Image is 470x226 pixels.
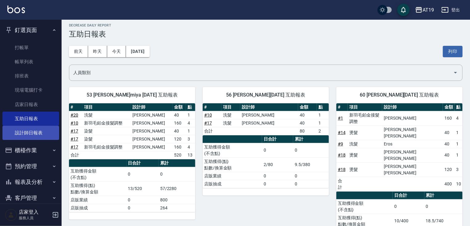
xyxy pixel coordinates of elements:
td: 0 [262,180,293,188]
td: [PERSON_NAME][PERSON_NAME] [382,148,443,162]
td: 4 [186,119,195,127]
td: 店販業績 [69,196,127,204]
button: 釘選頁面 [2,22,59,38]
td: Eros [382,140,443,148]
td: 10 [455,177,463,191]
th: # [203,103,221,111]
button: save [397,4,410,16]
td: 新羽毛鉑金接髮調整 [83,143,131,151]
div: AT19 [423,6,434,14]
a: 店家日報表 [2,97,59,112]
td: 1 [455,125,463,140]
td: 互助獲得(點) 點數/換算金額 [69,181,127,196]
td: [PERSON_NAME] [240,119,298,127]
td: 互助獲得(點) 點數/換算金額 [203,157,262,172]
a: 打帳單 [2,41,59,55]
td: [PERSON_NAME][PERSON_NAME] [382,125,443,140]
button: [DATE] [126,46,149,57]
td: 染髮 [83,127,131,135]
td: 160 [172,119,186,127]
td: 0 [127,204,159,212]
th: 項目 [221,103,240,111]
td: 264 [159,204,195,212]
a: #18 [338,153,346,157]
td: 160 [443,111,455,125]
td: 0 [262,172,293,180]
td: [PERSON_NAME] [240,111,298,119]
td: 2 [317,127,329,135]
th: 累計 [159,159,195,167]
button: 預約管理 [2,158,59,174]
td: 洗髮 [348,140,382,148]
td: 13 [186,151,195,159]
th: 累計 [424,192,463,200]
td: [PERSON_NAME] [131,135,172,143]
th: 日合計 [393,192,424,200]
td: 3 [455,162,463,177]
td: 互助獲得金額 (不含點) [69,167,127,181]
span: 56 [PERSON_NAME][DATE] 互助報表 [210,92,322,98]
td: 0 [393,199,424,214]
td: 160 [172,143,186,151]
td: 40 [172,111,186,119]
th: # [69,103,83,111]
a: #17 [71,137,78,141]
td: 0 [127,196,159,204]
td: 40 [298,111,317,119]
td: 合計 [336,177,348,191]
td: 9.5/380 [293,157,329,172]
td: 0 [293,180,329,188]
a: #9 [338,141,343,146]
td: 40 [298,119,317,127]
a: 帳單列表 [2,55,59,69]
button: 昨天 [88,46,107,57]
th: 累計 [293,135,329,143]
td: 互助獲得金額 (不含點) [336,199,393,214]
td: 3 [186,135,195,143]
td: 400 [443,177,455,191]
td: 洗髮 [221,111,240,119]
a: #17 [71,145,78,149]
a: 現場電腦打卡 [2,83,59,97]
p: 服務人員 [19,215,50,221]
td: 1 [317,119,329,127]
td: 120 [172,135,186,143]
td: 80 [298,127,317,135]
th: 金額 [172,103,186,111]
td: 合計 [203,127,221,135]
td: 40 [443,140,455,148]
span: 60 [PERSON_NAME][DATE] 互助報表 [344,92,455,98]
a: #18 [338,167,346,172]
td: 1 [317,111,329,119]
td: [PERSON_NAME] [382,111,443,125]
td: 800 [159,196,195,204]
th: 點 [186,103,195,111]
a: #14 [338,130,346,135]
table: a dense table [336,103,463,192]
td: 燙髮 [348,162,382,177]
td: 120 [443,162,455,177]
button: Open [451,68,460,77]
td: 57/2280 [159,181,195,196]
button: AT19 [413,4,436,16]
a: #20 [71,113,78,117]
a: 互助日報表 [2,112,59,126]
td: [PERSON_NAME][PERSON_NAME] [382,162,443,177]
a: #1 [338,116,343,121]
button: 客戶管理 [2,190,59,206]
td: 40 [443,148,455,162]
td: 1 [186,111,195,119]
td: 合計 [69,151,83,159]
td: 0 [293,172,329,180]
td: 店販業績 [203,172,262,180]
td: 520 [172,151,186,159]
table: a dense table [203,103,329,135]
th: 點 [455,103,463,111]
td: 新羽毛鉑金接髮調整 [83,119,131,127]
td: 0 [127,167,159,181]
td: 4 [186,143,195,151]
th: 項目 [348,103,382,111]
td: [PERSON_NAME] [131,111,172,119]
input: 人員名稱 [72,67,451,78]
table: a dense table [203,135,329,188]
